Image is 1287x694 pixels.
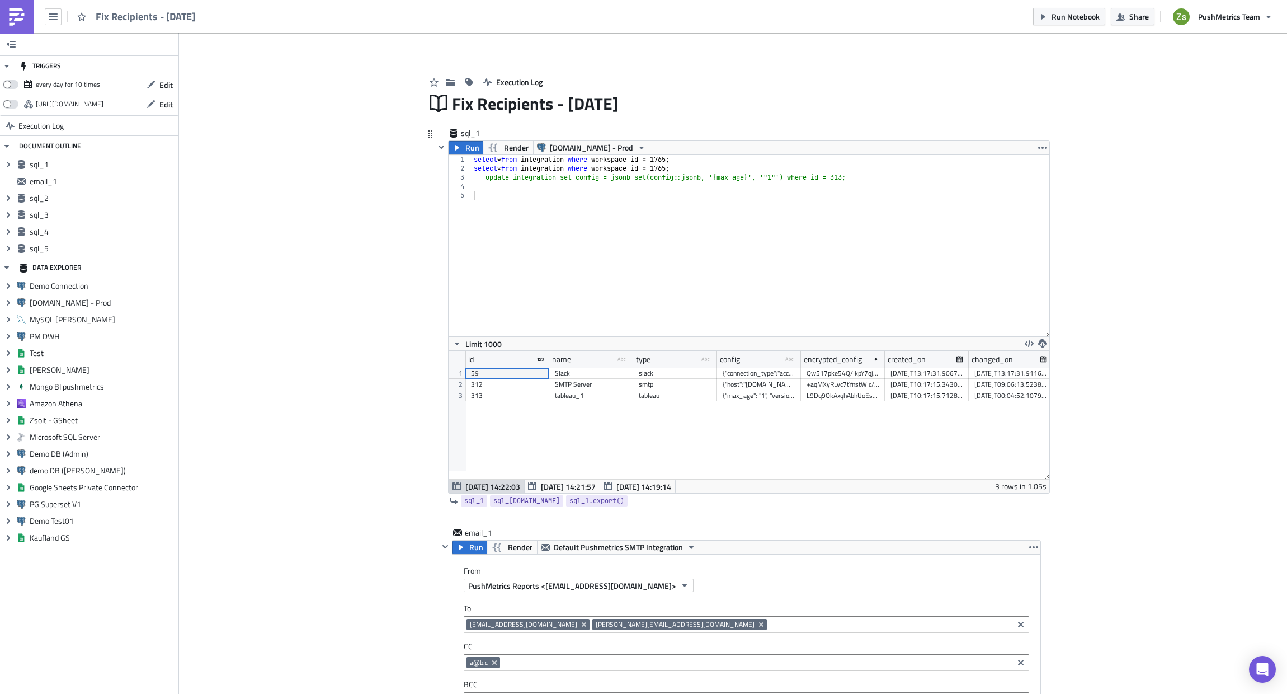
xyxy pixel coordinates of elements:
span: [DATE] 14:19:14 [616,481,671,493]
div: {"host":"[DOMAIN_NAME]","port":587,"username":"[DOMAIN_NAME][EMAIL_ADDRESS][DOMAIN_NAME]","email_... [723,379,795,390]
button: [DOMAIN_NAME] - Prod [533,141,650,154]
div: 1 [449,155,472,164]
span: Fix Recipients - [DATE] [452,93,620,114]
div: [DATE]T13:17:31.906705 [890,368,963,379]
div: [DATE]T10:17:15.343078 [890,379,963,390]
div: Open Intercom Messenger [1249,656,1276,683]
div: type [636,351,650,368]
span: sql_3 [30,210,176,220]
span: sql_1 [461,128,506,139]
div: [DATE]T00:04:52.107958 [974,390,1047,401]
span: MySQL [PERSON_NAME] [30,315,176,325]
div: +aqMXyRLvc7tYnstWIc/dOknwlrxIiyeWJH/YHmh0BtLsS4itRjZsSxYgXYWb6sB9YZRh8jTnWV9jztT/01bi99f9nBYl8J2l... [807,379,879,390]
button: [DATE] 14:19:14 [600,480,676,493]
button: Remove Tag [757,619,767,630]
div: tableau_1 [555,390,628,401]
span: [DATE] 14:21:57 [541,481,596,493]
div: {"connection_type":"access_token"} [723,368,795,379]
span: sql_1.export() [569,495,624,507]
button: Edit [141,96,178,113]
label: To [464,603,1029,613]
span: [PERSON_NAME][EMAIL_ADDRESS][DOMAIN_NAME] [596,620,755,629]
span: a@b.c [470,658,488,667]
div: 313 [471,390,544,401]
div: TRIGGERS [19,56,61,76]
button: Share [1111,8,1154,25]
button: Run Notebook [1033,8,1105,25]
button: Default Pushmetrics SMTP Integration [537,541,700,554]
span: Run Notebook [1052,11,1100,22]
button: Render [483,141,534,154]
div: [DATE]T13:17:31.911638 [974,368,1047,379]
button: Remove Tag [579,619,590,630]
div: 59 [471,368,544,379]
button: [DATE] 14:21:57 [524,480,600,493]
span: email_1 [465,527,510,538]
div: 2 [449,164,472,173]
span: Limit 1000 [465,338,502,350]
span: Demo Test01 [30,516,176,526]
button: Clear selected items [1014,618,1027,631]
span: Zsolt - GSheet [30,415,176,425]
div: encrypted_config [804,351,862,368]
div: tableau [639,390,711,401]
button: Run [452,541,487,554]
span: PushMetrics Reports <[EMAIL_ADDRESS][DOMAIN_NAME]> [468,580,676,592]
span: [PERSON_NAME] [30,365,176,375]
span: [EMAIL_ADDRESS][DOMAIN_NAME] [470,620,577,629]
div: DATA EXPLORER [19,257,81,278]
span: [DATE] 14:22:03 [465,481,520,493]
span: Microsoft SQL Server [30,432,176,442]
body: Rich Text Area. Press ALT-0 for help. [4,4,560,13]
div: 312 [471,379,544,390]
div: DOCUMENT OUTLINE [19,136,81,156]
span: Render [504,141,529,154]
div: Slack [555,368,628,379]
div: Qw517pke54Q/IkpY7qjhpldUKJLZZmoK0ii5a5L9eQN/gEwrUHWYI+ScGQ9GhdA/dNUyjosB4XkB5x4iJ4GqC9eV+bv58FLP4... [807,368,879,379]
div: every day for 10 times [36,76,100,93]
div: SMTP Server [555,379,628,390]
button: Render [487,541,538,554]
div: 4 [449,182,472,191]
div: [DATE]T10:17:15.712858 [890,390,963,401]
div: 3 [449,173,472,182]
span: demo DB ([PERSON_NAME]) [30,466,176,476]
button: Clear selected items [1014,656,1027,669]
button: Hide content [435,140,448,154]
span: Demo Connection [30,281,176,291]
span: Google Sheets Private Connector [30,482,176,493]
span: sql_2 [30,193,176,203]
div: [DATE]T09:06:13.523820 [974,379,1047,390]
div: changed_on [972,351,1013,368]
span: sql_5 [30,243,176,254]
span: Execution Log [18,116,64,136]
div: smtp [639,379,711,390]
button: Run [449,141,483,154]
a: sql_1 [461,495,487,507]
button: Hide content [439,540,452,554]
div: L9Dq9OkAxqhAbhUoEs60xrxQ5gKWjaeePhIjGpmEiGbFf6EYLhNjRp+KVxI4py/7GN+WYPAEOd8BUl4i0kGRfReTQIzCJIvVQ... [807,390,879,401]
a: sql_[DOMAIN_NAME] [490,495,563,507]
div: config [720,351,740,368]
span: Share [1129,11,1149,22]
div: 3 rows in 1.05s [995,480,1046,493]
div: 5 [449,191,472,200]
span: PG Superset V1 [30,499,176,509]
button: Remove Tag [490,657,500,668]
span: Run [465,141,479,154]
span: Execution Log [496,76,543,88]
button: Execution Log [478,73,548,91]
span: Kaufland GS [30,533,176,543]
span: [DOMAIN_NAME] - Prod [30,298,176,308]
span: Edit [159,79,173,91]
span: Render [508,541,532,554]
span: Default Pushmetrics SMTP Integration [554,541,683,554]
a: sql_1.export() [566,495,628,507]
span: [DOMAIN_NAME] - Prod [550,141,633,154]
button: PushMetrics Reports <[EMAIL_ADDRESS][DOMAIN_NAME]> [464,579,694,592]
label: From [464,566,1040,576]
span: sql_1 [30,160,176,170]
span: Mongo BI pushmetrics [30,382,176,392]
button: PushMetrics Team [1166,4,1279,29]
span: sql_1 [464,495,484,507]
